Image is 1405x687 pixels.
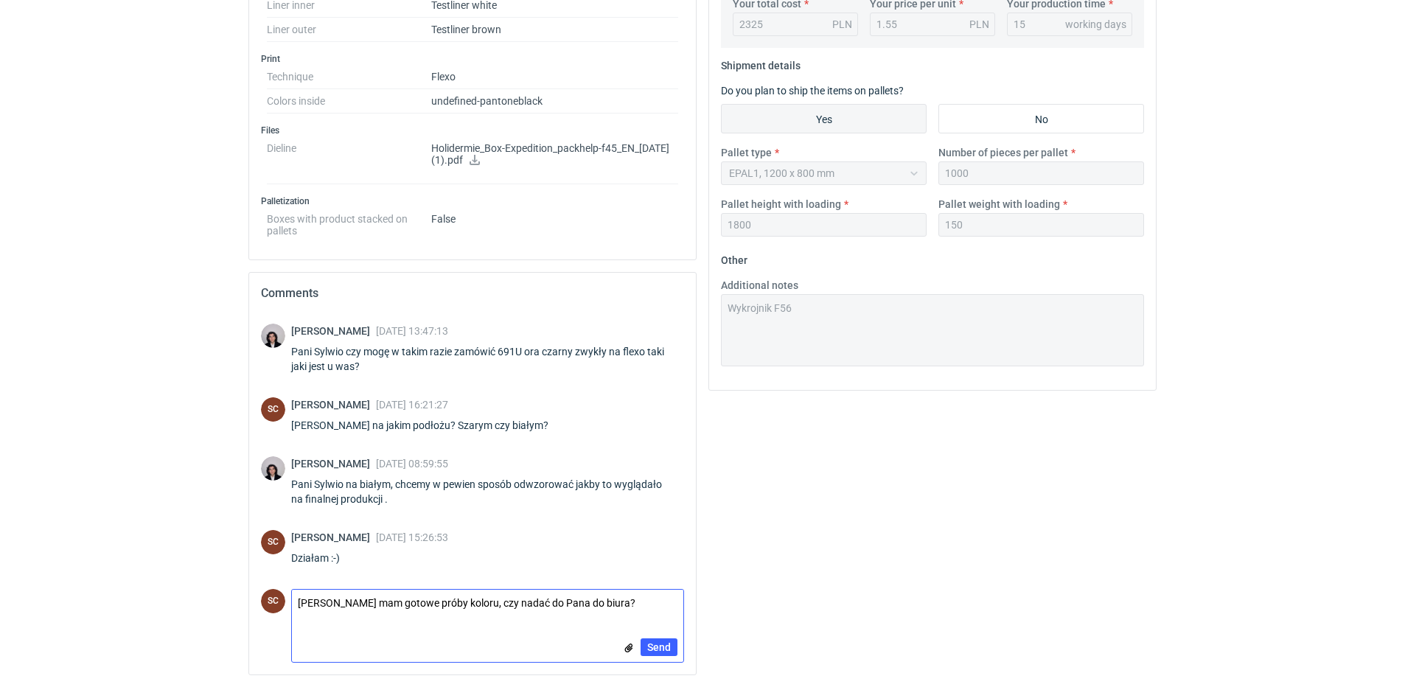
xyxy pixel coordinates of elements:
figcaption: SC [261,397,285,422]
dt: Liner outer [267,18,431,42]
div: Pani Sylwio czy mogę w takim razie zamówić 691U ora czarny zwykły na flexo taki jaki jest u was? [291,344,684,374]
span: [PERSON_NAME] [291,531,376,543]
button: Send [641,638,677,656]
textarea: [PERSON_NAME] mam gotowe próby koloru, czy nadać do Pana do biura? [292,590,683,621]
dd: undefined-pantone black [431,89,678,114]
label: Do you plan to ship the items on pallets? [721,85,904,97]
label: Pallet type [721,145,772,160]
span: [PERSON_NAME] [291,325,376,337]
figcaption: SC [261,530,285,554]
div: Sylwia Cichórz [261,589,285,613]
span: [DATE] 16:21:27 [376,399,448,411]
span: [DATE] 08:59:55 [376,458,448,470]
h3: Palletization [261,195,684,207]
span: [PERSON_NAME] [291,399,376,411]
div: Pani Sylwio na białym, chcemy w pewien sposób odwzorować jakby to wyglądało na finalnej produkcji . [291,477,684,506]
dt: Technique [267,65,431,89]
img: Sebastian Markut [261,324,285,348]
figcaption: SC [261,589,285,613]
span: [DATE] 15:26:53 [376,531,448,543]
legend: Other [721,248,747,266]
div: PLN [832,17,852,32]
div: [PERSON_NAME] na jakim podłożu? Szarym czy białym? [291,418,566,433]
div: Sylwia Cichórz [261,397,285,422]
span: [DATE] 13:47:13 [376,325,448,337]
span: Send [647,642,671,652]
p: Holidermie_Box-Expedition_packhelp-f45_EN_[DATE] (1).pdf [431,142,678,167]
span: [PERSON_NAME] [291,458,376,470]
dd: False [431,207,678,237]
h3: Files [261,125,684,136]
dt: Colors inside [267,89,431,114]
label: Pallet height with loading [721,197,841,212]
div: working days [1065,17,1126,32]
legend: Shipment details [721,54,801,72]
h3: Print [261,53,684,65]
img: Sebastian Markut [261,456,285,481]
dt: Dieline [267,136,431,184]
h2: Comments [261,285,684,302]
dd: Testliner brown [431,18,678,42]
div: PLN [969,17,989,32]
dd: Flexo [431,65,678,89]
label: Pallet weight with loading [938,197,1060,212]
label: Number of pieces per pallet [938,145,1068,160]
textarea: Wykrojnik F56 [721,294,1144,366]
div: Sylwia Cichórz [261,530,285,554]
div: Działam :-) [291,551,448,565]
dt: Boxes with product stacked on pallets [267,207,431,237]
label: Additional notes [721,278,798,293]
